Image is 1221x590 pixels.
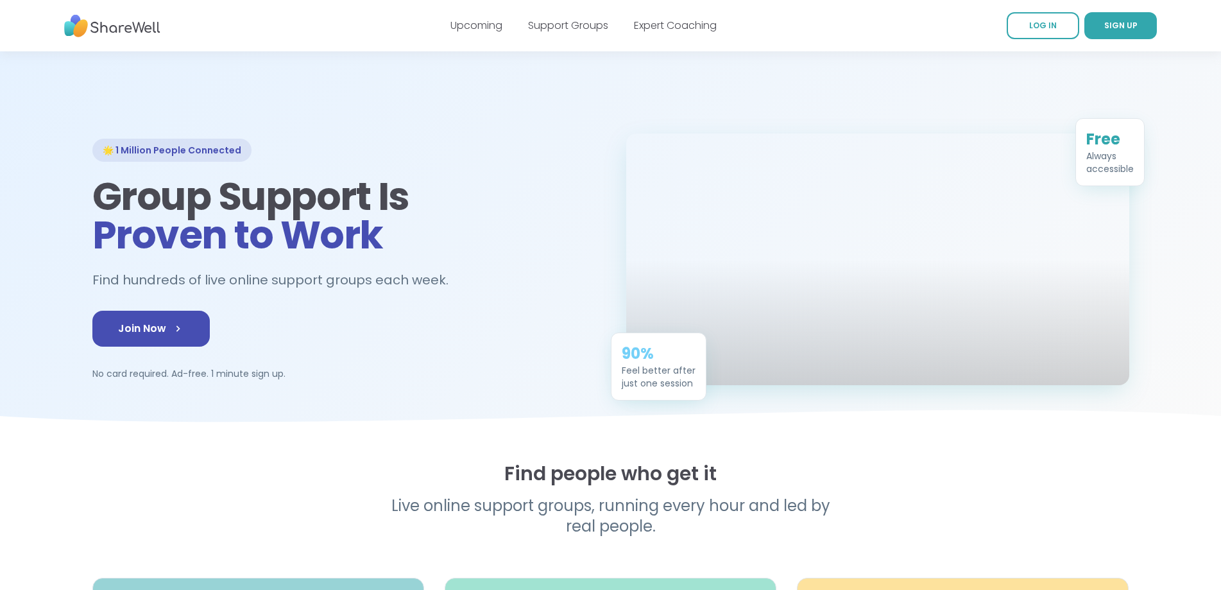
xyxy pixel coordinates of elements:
[1086,129,1134,150] div: Free
[1007,12,1079,39] a: LOG IN
[1086,150,1134,175] div: Always accessible
[450,18,502,33] a: Upcoming
[92,367,595,380] p: No card required. Ad-free. 1 minute sign up.
[92,270,462,291] h2: Find hundreds of live online support groups each week.
[1029,20,1057,31] span: LOG IN
[64,8,160,44] img: ShareWell Nav Logo
[1104,20,1138,31] span: SIGN UP
[364,496,857,537] p: Live online support groups, running every hour and led by real people.
[92,208,383,262] span: Proven to Work
[92,311,210,347] a: Join Now
[92,177,595,254] h1: Group Support Is
[1084,12,1157,39] a: SIGN UP
[622,364,696,390] div: Feel better after just one session
[92,462,1129,485] h2: Find people who get it
[634,18,717,33] a: Expert Coaching
[92,139,252,162] div: 🌟 1 Million People Connected
[118,321,184,336] span: Join Now
[622,343,696,364] div: 90%
[528,18,608,33] a: Support Groups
